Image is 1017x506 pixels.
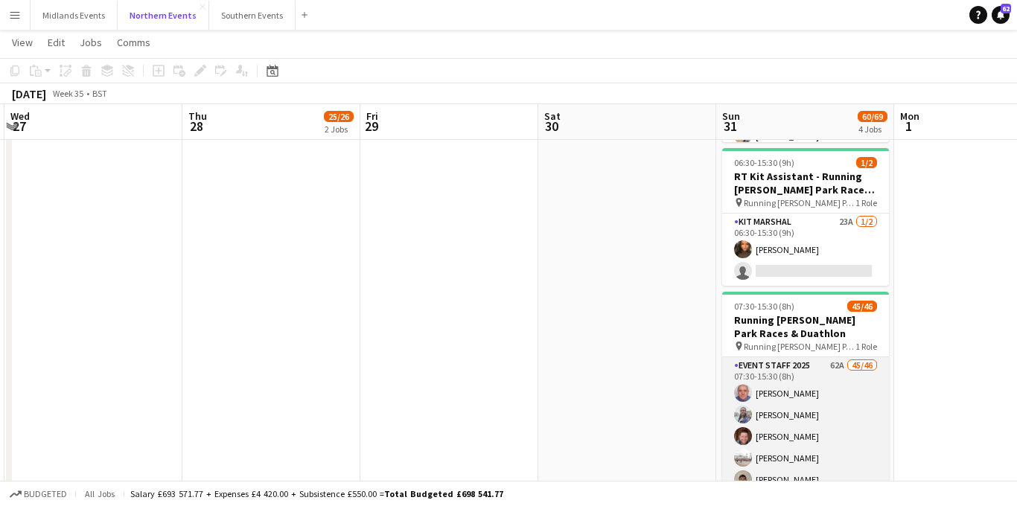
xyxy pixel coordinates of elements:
[130,488,503,499] div: Salary £693 571.77 + Expenses £4 420.00 + Subsistence £550.00 =
[542,118,561,135] span: 30
[10,109,30,123] span: Wed
[856,157,877,168] span: 1/2
[722,170,889,196] h3: RT Kit Assistant - Running [PERSON_NAME] Park Races & Duathlon
[384,488,503,499] span: Total Budgeted £698 541.77
[118,1,209,30] button: Northern Events
[188,109,207,123] span: Thu
[6,33,39,52] a: View
[720,118,740,135] span: 31
[900,109,919,123] span: Mon
[898,118,919,135] span: 1
[48,36,65,49] span: Edit
[111,33,156,52] a: Comms
[324,111,354,122] span: 25/26
[744,197,855,208] span: Running [PERSON_NAME] Park Races & Duathlon
[42,33,71,52] a: Edit
[364,118,378,135] span: 29
[722,148,889,286] app-job-card: 06:30-15:30 (9h)1/2RT Kit Assistant - Running [PERSON_NAME] Park Races & Duathlon Running [PERSON...
[49,88,86,99] span: Week 35
[855,197,877,208] span: 1 Role
[544,109,561,123] span: Sat
[855,341,877,352] span: 1 Role
[1001,4,1011,13] span: 62
[186,118,207,135] span: 28
[117,36,150,49] span: Comms
[992,6,1010,24] a: 62
[734,301,794,312] span: 07:30-15:30 (8h)
[82,488,118,499] span: All jobs
[722,214,889,286] app-card-role: Kit Marshal23A1/206:30-15:30 (9h)[PERSON_NAME]
[7,486,69,502] button: Budgeted
[744,341,855,352] span: Running [PERSON_NAME] Park Races & Duathlon
[722,109,740,123] span: Sun
[92,88,107,99] div: BST
[858,124,887,135] div: 4 Jobs
[31,1,118,30] button: Midlands Events
[74,33,108,52] a: Jobs
[80,36,102,49] span: Jobs
[12,86,46,101] div: [DATE]
[734,157,794,168] span: 06:30-15:30 (9h)
[366,109,378,123] span: Fri
[12,36,33,49] span: View
[722,313,889,340] h3: Running [PERSON_NAME] Park Races & Duathlon
[847,301,877,312] span: 45/46
[209,1,296,30] button: Southern Events
[8,118,30,135] span: 27
[325,124,353,135] div: 2 Jobs
[24,489,67,499] span: Budgeted
[858,111,887,122] span: 60/69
